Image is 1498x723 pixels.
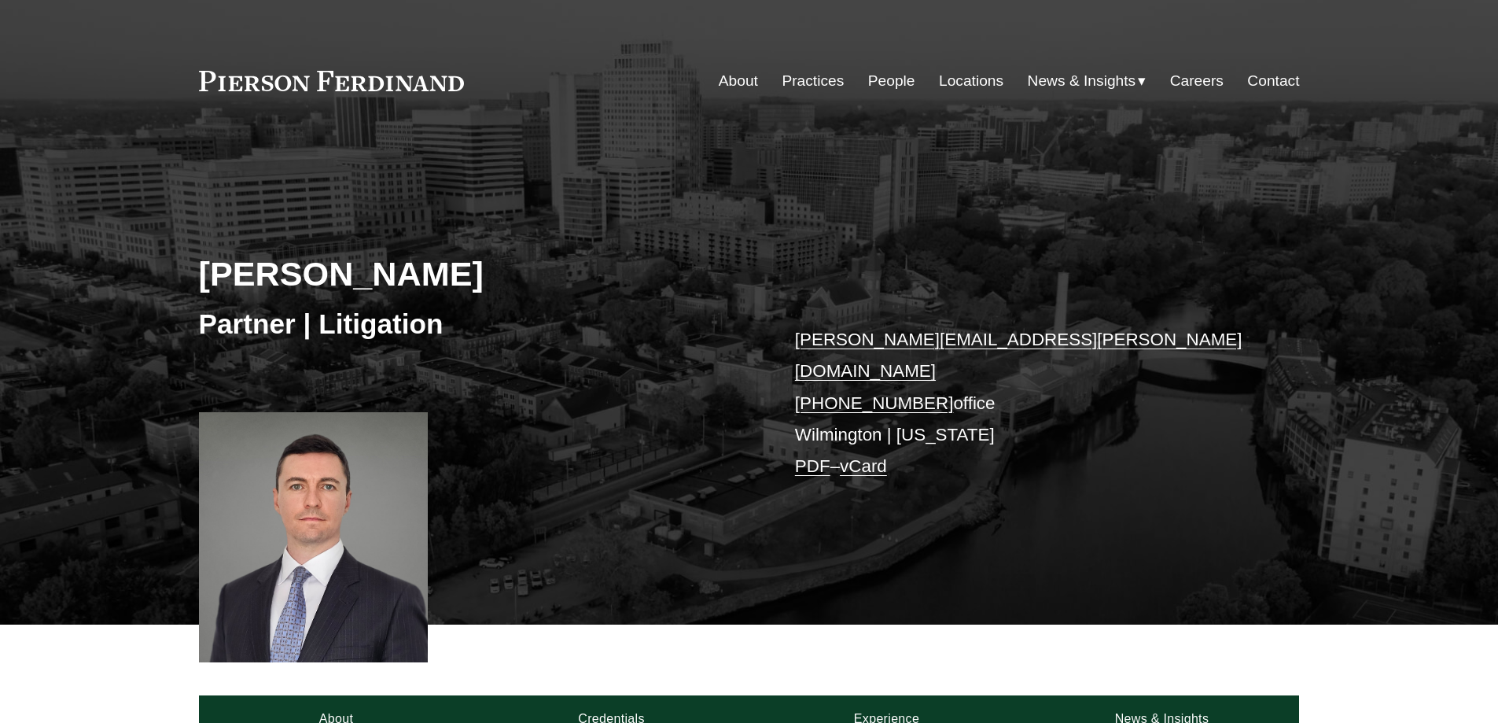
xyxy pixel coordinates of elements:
a: folder dropdown [1028,66,1147,96]
a: Contact [1247,66,1299,96]
a: vCard [840,456,887,476]
a: People [868,66,915,96]
span: News & Insights [1028,68,1136,95]
a: Careers [1170,66,1224,96]
a: About [719,66,758,96]
p: office Wilmington | [US_STATE] – [795,324,1253,483]
h3: Partner | Litigation [199,307,749,341]
a: Practices [782,66,844,96]
a: [PHONE_NUMBER] [795,393,954,413]
h2: [PERSON_NAME] [199,253,749,294]
a: PDF [795,456,830,476]
a: [PERSON_NAME][EMAIL_ADDRESS][PERSON_NAME][DOMAIN_NAME] [795,330,1242,381]
a: Locations [939,66,1003,96]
